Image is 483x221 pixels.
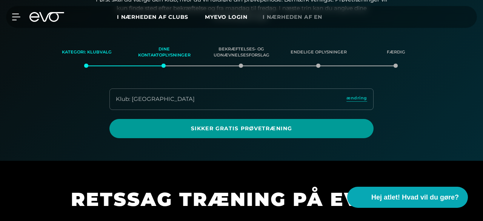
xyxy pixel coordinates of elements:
span: Hej atlet! Hvad vil du gøre? [371,192,459,203]
div: Dine kontaktoplysninger [135,42,194,62]
span: I nærheden af Clubs [117,14,188,20]
span: ændring [346,95,367,101]
h1: RETSSAG TRÆNING PÅ EVO [71,187,411,212]
div: Endelige oplysninger [289,42,348,62]
a: MYEVO LOGIN [205,14,248,20]
div: Kategori: Klubvalg [58,42,116,62]
button: Hej atlet! Hvad vil du gøre? [347,187,468,208]
div: Færdig [367,42,425,62]
div: Klub: [GEOGRAPHIC_DATA] [116,95,195,104]
a: I nærheden af Clubs [117,13,203,20]
span: i nærheden af en [263,14,322,20]
a: Sikker gratis prøvetræning [109,119,374,138]
span: Sikker gratis prøvetræning [118,125,365,133]
a: i nærheden af en [263,13,331,21]
a: ændring [346,95,367,104]
div: Bekræftelses- og Udnævnelsesforslag [212,42,271,62]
